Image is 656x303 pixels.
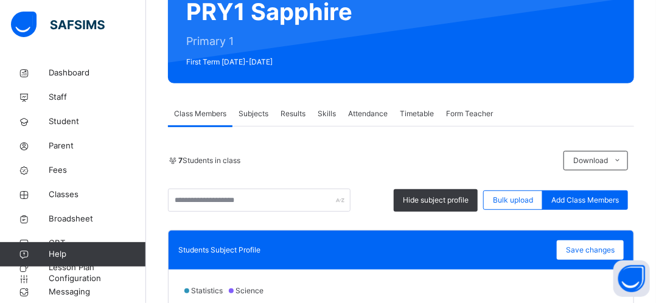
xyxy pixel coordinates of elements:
span: Results [281,108,305,119]
img: safsims [11,12,105,37]
span: Fees [49,164,146,176]
span: Save changes [566,245,615,256]
span: Attendance [348,108,388,119]
span: Timetable [400,108,434,119]
span: Add Class Members [551,195,619,206]
span: Bulk upload [493,195,533,206]
b: 7 [178,156,183,165]
span: Students in class [178,155,240,166]
span: Configuration [49,273,145,285]
span: Classes [49,189,146,201]
span: First Term [DATE]-[DATE] [186,57,352,68]
span: Form Teacher [446,108,493,119]
span: Skills [318,108,336,119]
span: Download [573,155,608,166]
span: CBT [49,237,146,249]
button: Open asap [613,260,650,297]
span: Messaging [49,286,146,298]
span: Class Members [174,108,226,119]
span: Help [49,248,145,260]
span: Science [236,286,263,295]
span: Students Subject Profile [178,245,260,254]
span: Hide subject profile [403,195,469,206]
span: Student [49,116,146,128]
span: Broadsheet [49,213,146,225]
span: Statistics [191,286,223,295]
span: Dashboard [49,67,146,79]
span: Staff [49,91,146,103]
span: Parent [49,140,146,152]
span: Subjects [239,108,268,119]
